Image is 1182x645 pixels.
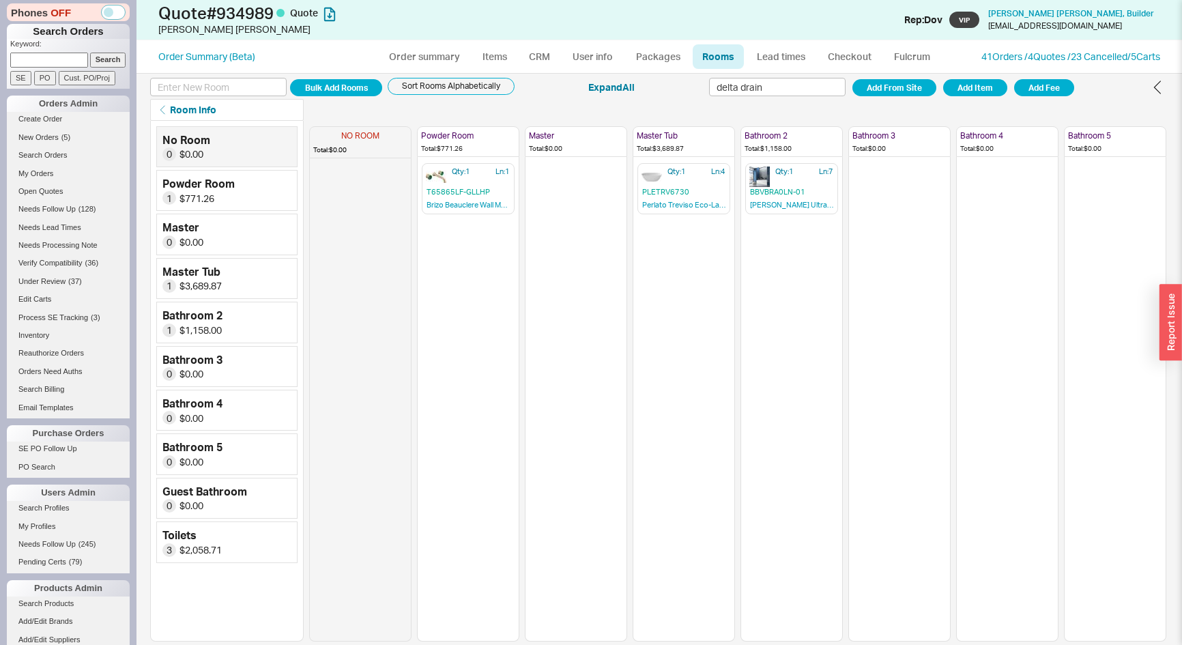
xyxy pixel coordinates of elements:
span: Add From Site [867,80,922,96]
a: Rooms [693,44,744,69]
div: Phones [6,3,131,21]
span: ( 79 ) [69,558,83,566]
div: Total: $0.00 [852,143,947,153]
a: Order Summary (Beta) [158,51,255,62]
span: BBVBRA0LN-01 [750,187,833,197]
a: Email Templates [7,401,130,415]
a: Powder Room1$771.26 [156,170,298,211]
div: Powder Room [162,176,235,191]
span: Needs Follow Up [18,205,76,213]
div: Products Admin [7,580,130,597]
span: Quote [290,7,318,18]
a: Under Review(37) [7,274,130,289]
a: Lead times [747,44,816,69]
div: $2,058.71 [179,543,222,557]
div: $0.00 [179,412,203,425]
span: ( 36 ) [85,259,99,267]
div: Bathroom 5 [1068,130,1162,142]
span: Under Review [18,277,66,285]
a: /5Carts [1127,51,1160,62]
a: Reauthorize Orders [7,346,130,360]
div: Bathroom 4 [162,396,222,411]
a: Items [472,44,517,69]
a: [PERSON_NAME] Ultra [PERSON_NAME] De Ville 6030 Alcove Soaker Tub [750,200,833,212]
div: 0 [162,455,176,469]
a: My Orders [7,167,130,181]
span: ( 245 ) [78,540,96,548]
div: Bathroom 2 [162,308,222,323]
a: Master0$0.00 [156,214,298,255]
div: Bathroom 4Total:$0.00 [956,121,1058,642]
div: Toilets [162,528,197,543]
a: Pending Certs(79) [7,555,130,569]
div: $771.26 [179,192,214,205]
a: Perlato Treviso Eco-Lapistone Soaker Tub [642,200,725,212]
div: Users Admin [7,485,130,501]
span: Qty: 1 [667,167,686,177]
div: 0 [162,367,176,381]
div: Powder Room [421,130,515,142]
span: ( 128 ) [78,205,96,213]
span: New Orders [18,133,59,141]
a: Master Tub1$3,689.87 [156,258,298,299]
div: Total: $0.00 [529,143,623,153]
span: Sort Rooms Alphabetically [402,78,500,94]
div: Master Tub [162,264,220,279]
div: 1 [162,279,176,293]
button: Bulk Add Rooms [290,79,382,96]
div: Bathroom 3 [852,130,947,142]
a: Bathroom 50$0.00 [156,433,298,474]
div: Purchase Orders [7,425,130,442]
a: Needs Processing Note [7,238,130,253]
span: [PERSON_NAME] [PERSON_NAME] , Builder [988,8,1154,18]
a: Brizo Beauclere Wall Mounted Bathroom Faucet- Less Handles [427,200,510,212]
span: ( 5 ) [61,133,70,141]
button: Room Info [150,99,304,121]
div: Bathroom 2Total:$1,158.00 [740,126,843,158]
input: Cust. PO/Proj [59,71,115,85]
div: Bathroom 3Total:$0.00 [848,126,951,158]
div: $0.00 [179,235,203,249]
a: Search Orders [7,148,130,162]
div: Bathroom 3Total:$0.00 [848,121,951,642]
a: Orders Need Auths [7,364,130,379]
a: Toilets3$2,058.71 [156,521,298,562]
div: Master [529,130,623,142]
a: Search Profiles [7,501,130,515]
a: Open Quotes [7,184,130,199]
div: Bathroom 5 [162,440,222,455]
div: ProductQty:1Ln:1T65865LF-GLLHPBrizo Beauclere Wall Mounted Bathroom Faucet- Less Handles [418,162,519,220]
a: Checkout [818,44,881,69]
div: $0.00 [179,455,203,469]
div: Bathroom 5Total:$0.00 [1064,121,1166,642]
span: Needs Processing Note [18,241,98,249]
div: Powder RoomTotal:$771.26ProductQty:1Ln:1T65865LF-GLLHPBrizo Beauclere Wall Mounted Bathroom Fauce... [417,121,519,642]
span: PLETRV6730 [642,187,725,197]
a: Create Order [7,112,130,126]
button: ExpandAll [588,81,635,94]
button: Add From Site [852,79,936,96]
a: Search Billing [7,382,130,397]
div: ProductQty:1Ln:4PLETRV6730Perlato Treviso Eco-Lapistone Soaker Tub [633,162,734,220]
div: Bathroom 3 [162,352,222,367]
div: Bathroom 2Total:$1,158.00ProductQty:1Ln:7BBVBRA0LN-01[PERSON_NAME] Ultra [PERSON_NAME] De Ville 6... [740,121,843,642]
div: Total: $3,689.87 [637,143,731,153]
div: $0.00 [179,147,203,161]
button: Add Item [943,79,1007,96]
span: Process SE Tracking [18,313,88,321]
div: $0.00 [179,499,203,513]
a: Needs Follow Up(245) [7,537,130,551]
h1: Search Orders [7,24,130,39]
span: OFF [51,5,71,19]
div: Master TubTotal:$3,689.87ProductQty:1Ln:4PLETRV6730Perlato Treviso Eco-Lapistone Soaker Tub [633,121,735,642]
div: Master TubTotal:$3,689.87 [633,126,735,158]
a: New Orders(5) [7,130,130,145]
a: 41Orders /4Quotes /23 Cancelled [981,51,1127,62]
button: Add Fee [1014,79,1074,96]
a: User info [562,44,623,69]
input: Enter Search Value [709,78,846,96]
div: $3,689.87 [179,279,222,293]
span: Pending Certs [18,558,66,566]
a: Needs Follow Up(128) [7,202,130,216]
span: Qty: 1 [452,167,470,177]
